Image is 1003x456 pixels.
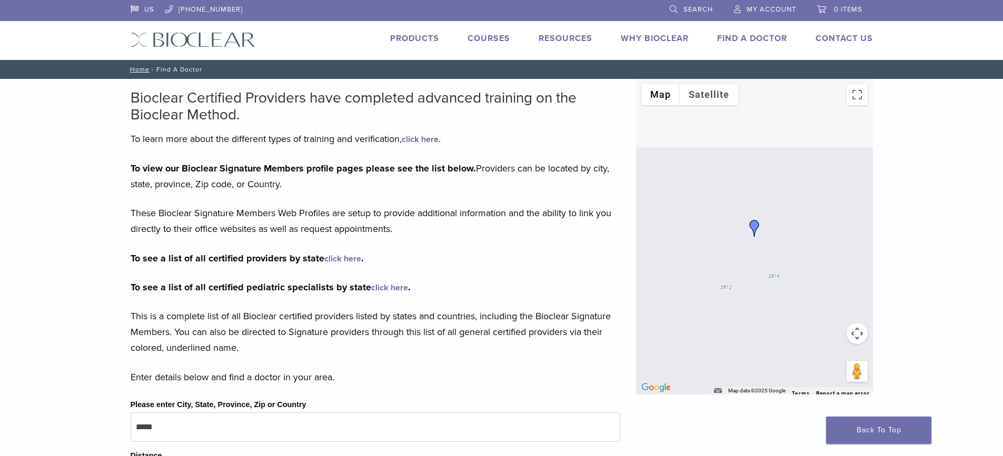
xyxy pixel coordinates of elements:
[131,89,620,123] h2: Bioclear Certified Providers have completed advanced training on the Bioclear Method.
[131,163,476,174] strong: To view our Bioclear Signature Members profile pages please see the list below.
[641,84,680,105] button: Show street map
[717,33,787,44] a: Find A Doctor
[127,66,150,73] a: Home
[834,5,862,14] span: 0 items
[131,308,620,356] p: This is a complete list of all Bioclear certified providers listed by states and countries, inclu...
[468,33,510,44] a: Courses
[728,388,786,393] span: Map data ©2025 Google
[324,254,361,264] a: click here
[150,67,156,72] span: /
[847,361,868,382] button: Drag Pegman onto the map to open Street View
[847,84,868,105] button: Toggle fullscreen view
[131,205,620,237] p: These Bioclear Signature Members Web Profiles are setup to provide additional information and the...
[131,281,411,293] strong: To see a list of all certified pediatric specialists by state .
[390,33,439,44] a: Products
[371,282,408,293] a: click here
[131,252,364,264] strong: To see a list of all certified providers by state .
[847,323,868,344] button: Map camera controls
[680,84,738,105] button: Show satellite imagery
[792,390,810,397] a: Terms (opens in new tab)
[131,160,620,192] p: Providers can be located by city, state, province, Zip code, or Country.
[816,33,873,44] a: Contact Us
[402,134,439,145] a: click here
[621,33,689,44] a: Why Bioclear
[826,417,931,444] a: Back To Top
[714,387,721,394] button: Keyboard shortcuts
[746,220,763,237] div: Dr. Traci Leon
[539,33,592,44] a: Resources
[639,381,673,394] a: Open this area in Google Maps (opens a new window)
[816,390,870,396] a: Report a map error
[747,5,796,14] span: My Account
[639,381,673,394] img: Google
[131,131,620,147] p: To learn more about the different types of training and verification, .
[123,60,881,79] nav: Find A Doctor
[683,5,713,14] span: Search
[131,369,620,385] p: Enter details below and find a doctor in your area.
[131,399,306,411] label: Please enter City, State, Province, Zip or Country
[131,32,255,47] img: Bioclear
